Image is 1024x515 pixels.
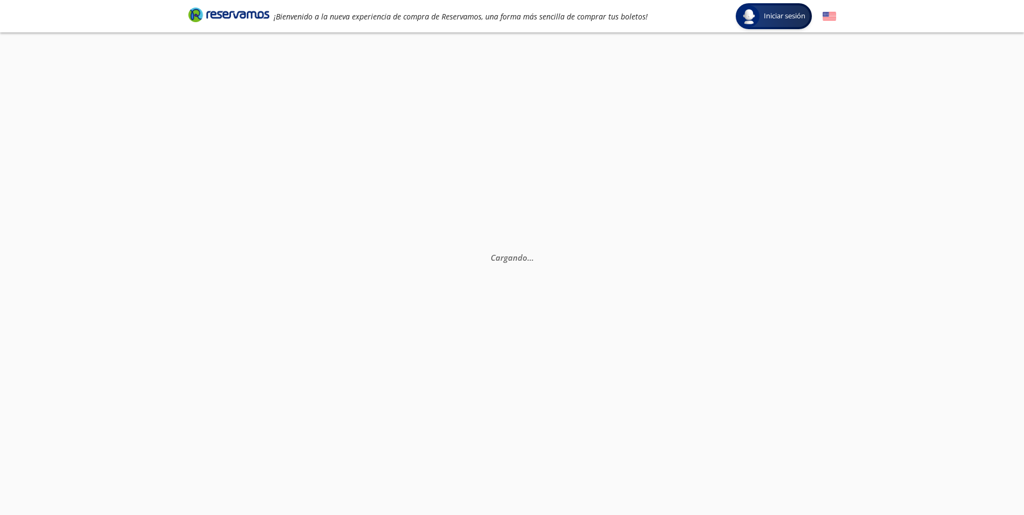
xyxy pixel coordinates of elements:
[823,10,836,23] button: English
[491,252,534,263] em: Cargando
[532,252,534,263] span: .
[274,11,648,22] em: ¡Bienvenido a la nueva experiencia de compra de Reservamos, una forma más sencilla de comprar tus...
[530,252,532,263] span: .
[188,6,269,26] a: Brand Logo
[188,6,269,23] i: Brand Logo
[759,11,810,22] span: Iniciar sesión
[527,252,530,263] span: .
